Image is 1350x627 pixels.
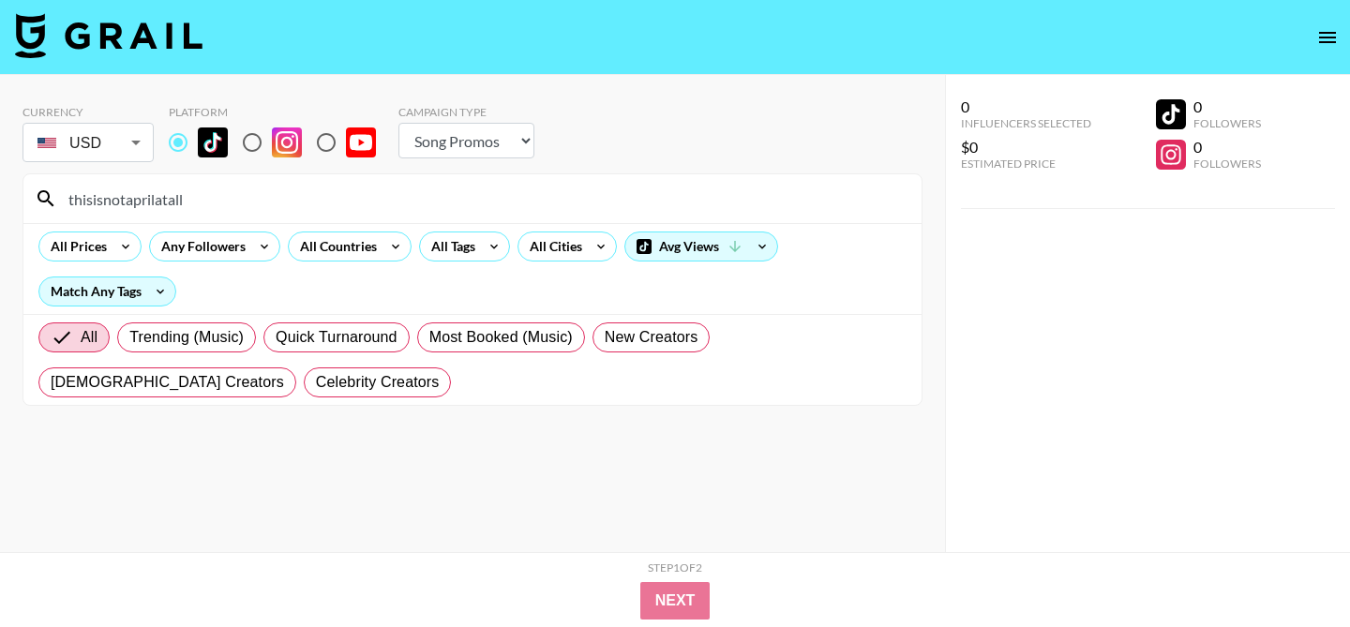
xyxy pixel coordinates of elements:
[640,582,711,620] button: Next
[1193,157,1261,171] div: Followers
[961,138,1091,157] div: $0
[420,232,479,261] div: All Tags
[1193,138,1261,157] div: 0
[648,560,702,575] div: Step 1 of 2
[272,127,302,157] img: Instagram
[169,105,391,119] div: Platform
[81,326,97,349] span: All
[316,371,440,394] span: Celebrity Creators
[276,326,397,349] span: Quick Turnaround
[518,232,586,261] div: All Cities
[429,326,573,349] span: Most Booked (Music)
[39,277,175,306] div: Match Any Tags
[26,127,150,159] div: USD
[346,127,376,157] img: YouTube
[961,97,1091,116] div: 0
[15,13,202,58] img: Grail Talent
[57,184,910,214] input: Search by User Name
[198,127,228,157] img: TikTok
[961,157,1091,171] div: Estimated Price
[605,326,698,349] span: New Creators
[39,232,111,261] div: All Prices
[625,232,777,261] div: Avg Views
[1193,97,1261,116] div: 0
[51,371,284,394] span: [DEMOGRAPHIC_DATA] Creators
[289,232,381,261] div: All Countries
[1193,116,1261,130] div: Followers
[129,326,244,349] span: Trending (Music)
[150,232,249,261] div: Any Followers
[22,105,154,119] div: Currency
[398,105,534,119] div: Campaign Type
[1309,19,1346,56] button: open drawer
[961,116,1091,130] div: Influencers Selected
